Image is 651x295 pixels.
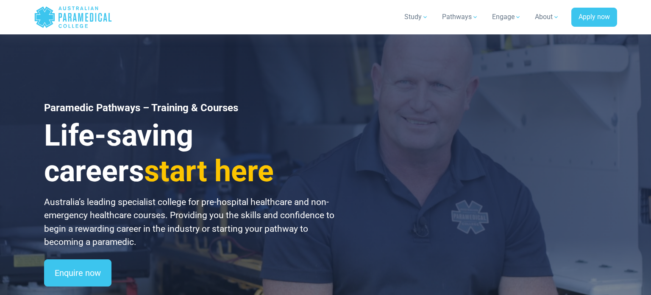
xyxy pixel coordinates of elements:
[144,154,274,188] span: start here
[530,5,565,29] a: About
[44,118,336,189] h3: Life-saving careers
[44,259,111,287] a: Enquire now
[571,8,617,27] a: Apply now
[399,5,434,29] a: Study
[34,3,112,31] a: Australian Paramedical College
[44,102,336,114] h1: Paramedic Pathways – Training & Courses
[437,5,484,29] a: Pathways
[44,196,336,249] p: Australia’s leading specialist college for pre-hospital healthcare and non-emergency healthcare c...
[487,5,526,29] a: Engage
